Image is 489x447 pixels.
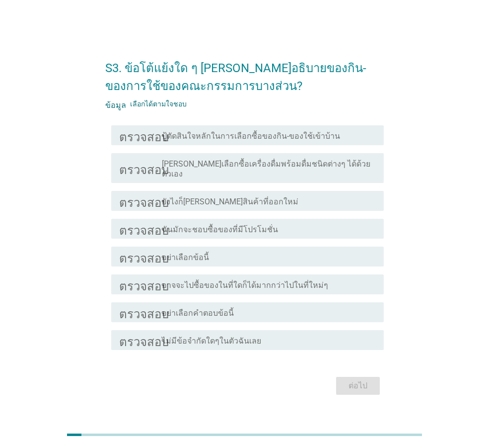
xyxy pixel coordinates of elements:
[162,159,370,179] font: [PERSON_NAME]เลือกซื้อเครื่องดื่มพร้อมดื่มชนิดต่างๆ ได้ด้วยตัวเอง
[119,162,169,174] font: ตรวจสอบ
[119,251,169,263] font: ตรวจสอบ
[105,100,126,108] font: ข้อมูล
[162,197,298,206] font: ยังไงก็[PERSON_NAME]สินค้าที่ออกใหม่
[162,308,234,318] font: อย่าเลือกคำตอบข้อนี้
[119,278,169,290] font: ตรวจสอบ
[130,100,187,108] font: เลือกได้ตามใจชอบ
[162,280,328,290] font: อาจจะไปซื้อของในที่ใดก็ได้มากกว่าไปในที่ใหม่ๆ
[162,131,340,141] font: ปู้ตัดสินใจหลักในการเลือกซื้อของกิน-ของใช้เข้าบ้าน
[162,336,261,346] font: ไม่มีข้อจำกัดใดๆในตัวฉันเลย
[119,195,169,207] font: ตรวจสอบ
[119,129,169,141] font: ตรวจสอบ
[119,223,169,235] font: ตรวจสอบ
[162,225,278,234] font: ฉันมักจะชอบซื้อของที่มีโปรโมชั่น
[162,253,209,262] font: อย่าเลือกข้อนี้
[119,334,169,346] font: ตรวจสอบ
[105,61,366,93] font: S3. ข้อโต้แย้งใด ๆ [PERSON_NAME]อธิบายของกิน-ของการใช้ของคณะกรรมการบางส่วน?
[119,306,169,318] font: ตรวจสอบ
